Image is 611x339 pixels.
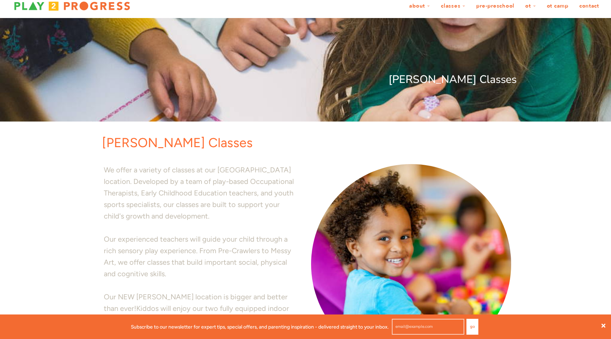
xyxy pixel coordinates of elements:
p: [PERSON_NAME] Classes [102,132,517,153]
p: [PERSON_NAME] Classes [95,71,517,88]
button: Go [466,319,478,335]
input: email@example.com [392,319,464,335]
p: Our experienced teachers will guide your child through a rich sensory play experience. From Pre-C... [104,233,300,279]
p: We offer a variety of classes at our [GEOGRAPHIC_DATA] location. Developed by a team of play-base... [104,164,300,222]
p: Subscribe to our newsletter for expert tips, special offers, and parenting inspiration - delivere... [131,323,389,331]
